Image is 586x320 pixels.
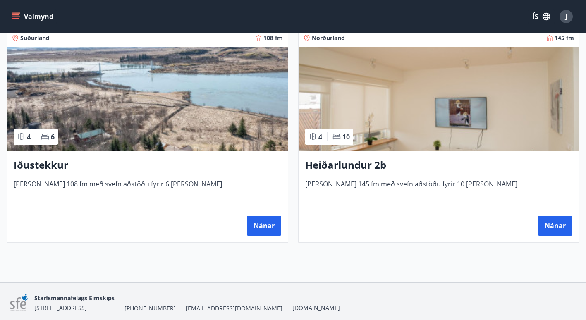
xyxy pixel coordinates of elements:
[556,7,576,26] button: J
[305,179,573,207] span: [PERSON_NAME] 145 fm með svefn aðstöðu fyrir 10 [PERSON_NAME]
[186,304,282,313] span: [EMAIL_ADDRESS][DOMAIN_NAME]
[51,132,55,141] span: 6
[124,304,176,313] span: [PHONE_NUMBER]
[292,304,340,312] a: [DOMAIN_NAME]
[27,132,31,141] span: 4
[14,158,281,173] h3: Iðustekkur
[34,304,87,312] span: [STREET_ADDRESS]
[20,34,50,42] span: Suðurland
[263,34,283,42] span: 108 fm
[247,216,281,236] button: Nánar
[312,34,345,42] span: Norðurland
[305,158,573,173] h3: Heiðarlundur 2b
[565,12,567,21] span: J
[538,216,572,236] button: Nánar
[10,9,57,24] button: menu
[299,47,579,151] img: Paella dish
[34,294,115,302] span: Starfsmannafélags Eimskips
[7,47,288,151] img: Paella dish
[342,132,350,141] span: 10
[318,132,322,141] span: 4
[10,294,28,312] img: 7sa1LslLnpN6OqSLT7MqncsxYNiZGdZT4Qcjshc2.png
[14,179,281,207] span: [PERSON_NAME] 108 fm með svefn aðstöðu fyrir 6 [PERSON_NAME]
[528,9,555,24] button: ÍS
[555,34,574,42] span: 145 fm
